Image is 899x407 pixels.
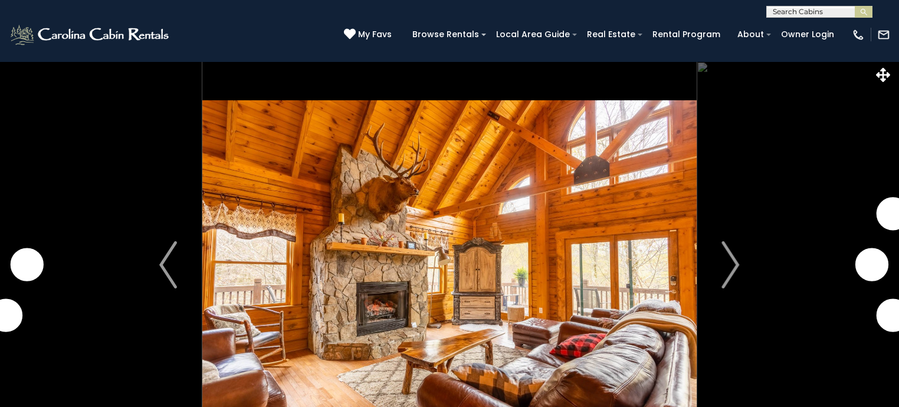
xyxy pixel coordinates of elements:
a: Owner Login [775,25,840,44]
img: arrow [159,241,177,288]
img: phone-regular-white.png [852,28,865,41]
a: My Favs [344,28,395,41]
img: White-1-2.png [9,23,172,47]
a: About [731,25,770,44]
a: Real Estate [581,25,641,44]
span: My Favs [358,28,392,41]
img: arrow [722,241,740,288]
a: Rental Program [647,25,726,44]
img: mail-regular-white.png [877,28,890,41]
a: Browse Rentals [406,25,485,44]
a: Local Area Guide [490,25,576,44]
